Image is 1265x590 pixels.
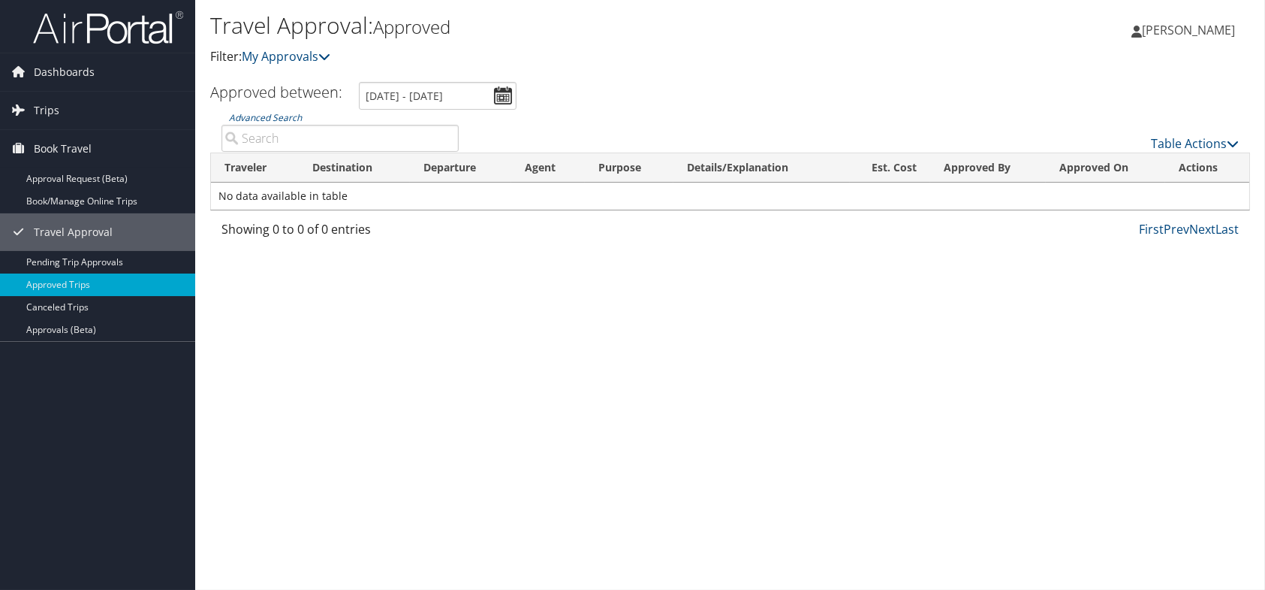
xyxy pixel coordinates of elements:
[210,10,903,41] h1: Travel Approval:
[585,153,673,183] th: Purpose
[511,153,585,183] th: Agent
[1139,221,1164,238] a: First
[410,153,511,183] th: Departure: activate to sort column ascending
[210,82,342,102] h3: Approved between:
[299,153,410,183] th: Destination: activate to sort column ascending
[1165,153,1249,183] th: Actions
[373,14,450,39] small: Approved
[1046,153,1165,183] th: Approved On: activate to sort column ascending
[1142,22,1235,38] span: [PERSON_NAME]
[673,153,849,183] th: Details/Explanation
[33,10,183,45] img: airportal-logo.png
[1189,221,1215,238] a: Next
[34,130,92,168] span: Book Travel
[1131,8,1250,53] a: [PERSON_NAME]
[34,53,95,91] span: Dashboards
[930,153,1046,183] th: Approved By: activate to sort column ascending
[211,153,299,183] th: Traveler: activate to sort column ascending
[359,82,517,110] input: [DATE] - [DATE]
[34,213,113,251] span: Travel Approval
[1215,221,1239,238] a: Last
[229,111,302,124] a: Advanced Search
[850,153,930,183] th: Est. Cost: activate to sort column ascending
[34,92,59,129] span: Trips
[221,125,459,152] input: Advanced Search
[1164,221,1189,238] a: Prev
[242,48,330,65] a: My Approvals
[211,183,1249,210] td: No data available in table
[1151,135,1239,152] a: Table Actions
[210,47,903,67] p: Filter:
[221,220,459,246] div: Showing 0 to 0 of 0 entries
